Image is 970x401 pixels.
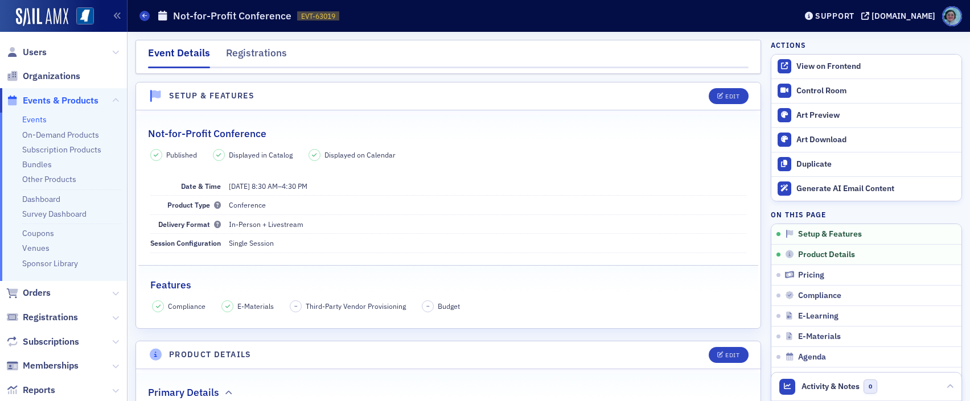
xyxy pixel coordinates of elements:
[169,349,252,361] h4: Product Details
[815,11,854,21] div: Support
[148,385,219,400] h2: Primary Details
[23,70,80,82] span: Organizations
[22,258,78,268] a: Sponsor Library
[796,110,956,121] div: Art Preview
[438,301,460,311] span: Budget
[23,94,98,107] span: Events & Products
[6,70,80,82] a: Organizations
[229,150,293,160] span: Displayed in Catalog
[150,238,221,247] span: Session Configuration
[324,150,396,160] span: Displayed on Calendar
[181,181,221,191] span: Date & Time
[23,359,79,372] span: Memberships
[798,352,826,362] span: Agenda
[771,40,806,50] h4: Actions
[148,46,210,68] div: Event Details
[798,291,841,301] span: Compliance
[22,174,76,184] a: Other Products
[861,12,939,20] button: [DOMAIN_NAME]
[798,250,855,260] span: Product Details
[725,93,739,100] div: Edit
[76,7,94,25] img: SailAMX
[22,114,47,125] a: Events
[22,194,60,204] a: Dashboard
[282,181,307,191] time: 4:30 PM
[709,88,748,104] button: Edit
[252,181,278,191] time: 8:30 AM
[709,347,748,363] button: Edit
[68,7,94,27] a: View Homepage
[150,278,191,292] h2: Features
[167,200,221,209] span: Product Type
[725,352,739,358] div: Edit
[6,94,98,107] a: Events & Products
[229,238,274,247] span: Single Session
[798,229,862,239] span: Setup & Features
[22,130,99,140] a: On-Demand Products
[168,301,205,311] span: Compliance
[22,159,52,170] a: Bundles
[771,127,961,152] a: Art Download
[6,359,79,372] a: Memberships
[229,200,266,209] span: Conference
[229,181,250,191] span: [DATE]
[6,384,55,396] a: Reports
[16,8,68,26] img: SailAMX
[6,311,78,324] a: Registrations
[771,79,961,103] a: Control Room
[771,55,961,78] a: View on Frontend
[864,379,878,394] span: 0
[23,311,78,324] span: Registrations
[22,228,54,238] a: Coupons
[872,11,935,21] div: [DOMAIN_NAME]
[301,11,335,21] span: EVT-63019
[23,384,55,396] span: Reports
[771,103,961,127] a: Art Preview
[942,6,962,26] span: Profile
[23,46,47,59] span: Users
[798,332,841,342] span: E-Materials
[6,287,51,299] a: Orders
[6,336,79,348] a: Subscriptions
[802,381,860,392] span: Activity & Notes
[22,209,87,219] a: Survey Dashboard
[229,220,303,229] span: In-Person + Livestream
[229,181,307,191] span: –
[306,301,406,311] span: Third-Party Vendor Provisioning
[796,61,956,72] div: View on Frontend
[148,126,266,141] h2: Not-for-Profit Conference
[158,220,221,229] span: Delivery Format
[294,302,298,310] span: –
[796,135,956,145] div: Art Download
[22,243,50,253] a: Venues
[796,159,956,170] div: Duplicate
[796,86,956,96] div: Control Room
[169,90,254,102] h4: Setup & Features
[771,152,961,176] button: Duplicate
[771,176,961,201] button: Generate AI Email Content
[798,311,839,321] span: E-Learning
[23,287,51,299] span: Orders
[237,301,274,311] span: E-Materials
[6,46,47,59] a: Users
[173,9,291,23] h1: Not-for-Profit Conference
[23,336,79,348] span: Subscriptions
[166,150,197,160] span: Published
[426,302,430,310] span: –
[771,209,962,220] h4: On this page
[798,270,824,280] span: Pricing
[226,46,287,67] div: Registrations
[796,184,956,194] div: Generate AI Email Content
[22,144,101,155] a: Subscription Products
